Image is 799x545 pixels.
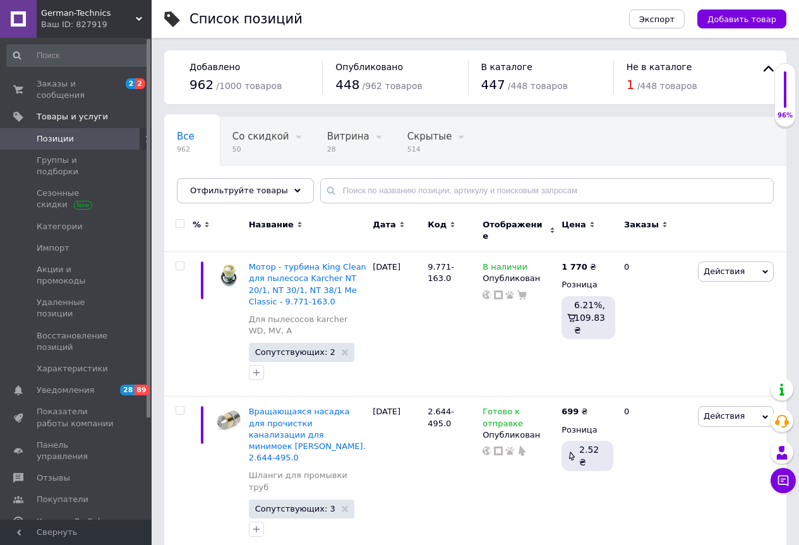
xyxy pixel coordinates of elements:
[135,385,149,395] span: 89
[428,407,454,428] span: 2.644-495.0
[249,314,366,337] a: Для пылесосов karcher WD, MV, A
[775,111,795,120] div: 96%
[193,219,201,231] span: %
[135,78,145,89] span: 2
[562,219,586,231] span: Цена
[177,131,195,142] span: Все
[574,300,605,335] span: 6.21%, 109.83 ₴
[255,505,335,513] span: Сопутствующих: 3
[704,267,745,276] span: Действия
[37,111,108,123] span: Товары и услуги
[627,62,692,72] span: Не в каталоге
[562,279,613,290] div: Розница
[335,77,359,92] span: 448
[771,468,796,493] button: Чат с покупателем
[363,81,423,91] span: / 962 товаров
[41,19,152,30] div: Ваш ID: 827919
[483,429,555,441] div: Опубликован
[189,13,303,26] div: Список позиций
[37,221,83,232] span: Категории
[37,385,94,396] span: Уведомления
[41,8,136,19] span: German-Technics
[37,406,117,429] span: Показатели работы компании
[481,77,505,92] span: 447
[562,407,579,416] b: 699
[481,62,532,72] span: В каталоге
[255,348,335,356] span: Сопутствующих: 2
[327,131,369,142] span: Витрина
[37,516,105,527] span: Каталог ProSale
[579,445,599,467] span: 2.52 ₴
[704,411,745,421] span: Действия
[697,9,786,28] button: Добавить товар
[483,219,546,242] span: Отображение
[37,472,70,484] span: Отзывы
[320,178,774,203] input: Поиск по названию позиции, артикулу и поисковым запросам
[562,261,596,273] div: ₴
[37,133,74,145] span: Позиции
[126,78,136,89] span: 2
[637,81,697,91] span: / 448 товаров
[428,262,454,283] span: 9.771-163.0
[407,131,452,142] span: Скрытые
[6,44,149,67] input: Поиск
[189,62,240,72] span: Добавлено
[707,15,776,24] span: Добавить товар
[616,252,695,397] div: 0
[190,186,288,195] span: Отфильтруйте товары
[37,264,117,287] span: Акции и промокоды
[37,78,117,101] span: Заказы и сообщения
[120,385,135,395] span: 28
[37,188,117,210] span: Сезонные скидки
[249,262,366,306] a: Мотор - турбина King Clean для пылесоса Karcher NT 20/1, NT 30/1, NT 38/1 Me Classic - 9.771-163.0
[627,77,635,92] span: 1
[37,494,88,505] span: Покупатели
[232,131,289,142] span: Со скидкой
[483,273,555,284] div: Опубликован
[177,179,263,190] span: Опубликованные
[177,145,195,154] span: 962
[249,219,294,231] span: Название
[249,407,366,462] a: Вращающаяся насадка для прочистки канализации для минимоек [PERSON_NAME]. 2.644-495.0
[37,243,69,254] span: Импорт
[369,252,424,397] div: [DATE]
[508,81,568,91] span: / 448 товаров
[483,262,527,275] span: В наличии
[215,261,243,289] img: Мотор - турбина King Clean для пылесоса Karcher NT 20/1, NT 30/1, NT 38/1 Me Classic - 9.771-163.0
[483,407,523,431] span: Готово к отправке
[37,363,108,374] span: Характеристики
[562,406,587,417] div: ₴
[249,470,366,493] a: Шланги для промывки труб
[407,145,452,154] span: 514
[629,9,685,28] button: Экспорт
[624,219,659,231] span: Заказы
[37,330,117,353] span: Восстановление позиций
[37,155,117,177] span: Группы и подборки
[215,406,243,434] img: Вращающаяся насадка для прочистки канализации для минимоек karcher арт. 2.644-495.0
[232,145,289,154] span: 50
[189,77,213,92] span: 962
[428,219,447,231] span: Код
[373,219,396,231] span: Дата
[562,262,587,272] b: 1 770
[327,145,369,154] span: 28
[216,81,282,91] span: / 1000 товаров
[639,15,675,24] span: Экспорт
[37,440,117,462] span: Панель управления
[335,62,403,72] span: Опубликовано
[37,297,117,320] span: Удаленные позиции
[562,424,613,436] div: Розница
